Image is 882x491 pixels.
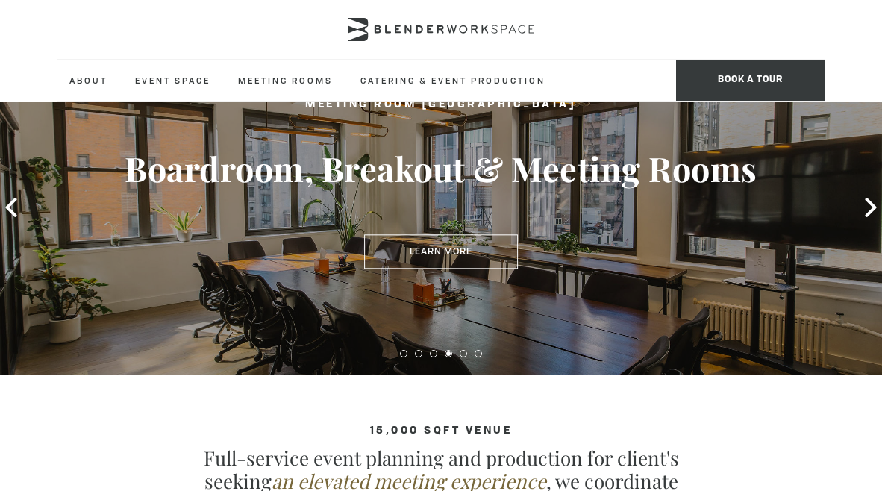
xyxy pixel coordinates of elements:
h3: Boardroom, Breakout & Meeting Rooms [44,148,838,190]
a: About [57,60,119,101]
a: Meeting Rooms [226,60,345,101]
span: Book a tour [676,60,825,101]
div: Chat Widget [807,419,882,491]
h4: 15,000 sqft venue [57,425,825,437]
iframe: To enrich screen reader interactions, please activate Accessibility in Grammarly extension settings [807,419,882,491]
a: Event Space [123,60,222,101]
h2: Meeting Room [GEOGRAPHIC_DATA] [44,96,838,114]
a: Catering & Event Production [348,60,557,101]
a: Learn More [364,235,518,269]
